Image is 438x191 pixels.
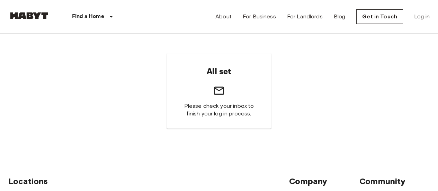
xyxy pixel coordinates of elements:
[289,176,327,186] span: Company
[183,102,255,118] span: Please check your inbox to finish your log in process.
[334,12,346,21] a: Blog
[215,12,232,21] a: About
[359,176,405,186] span: Community
[207,64,232,79] h6: All set
[414,12,430,21] a: Log in
[243,12,276,21] a: For Business
[287,12,323,21] a: For Landlords
[8,12,50,19] img: Habyt
[8,176,48,186] span: Locations
[72,12,104,21] p: Find a Home
[356,9,403,24] a: Get in Touch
